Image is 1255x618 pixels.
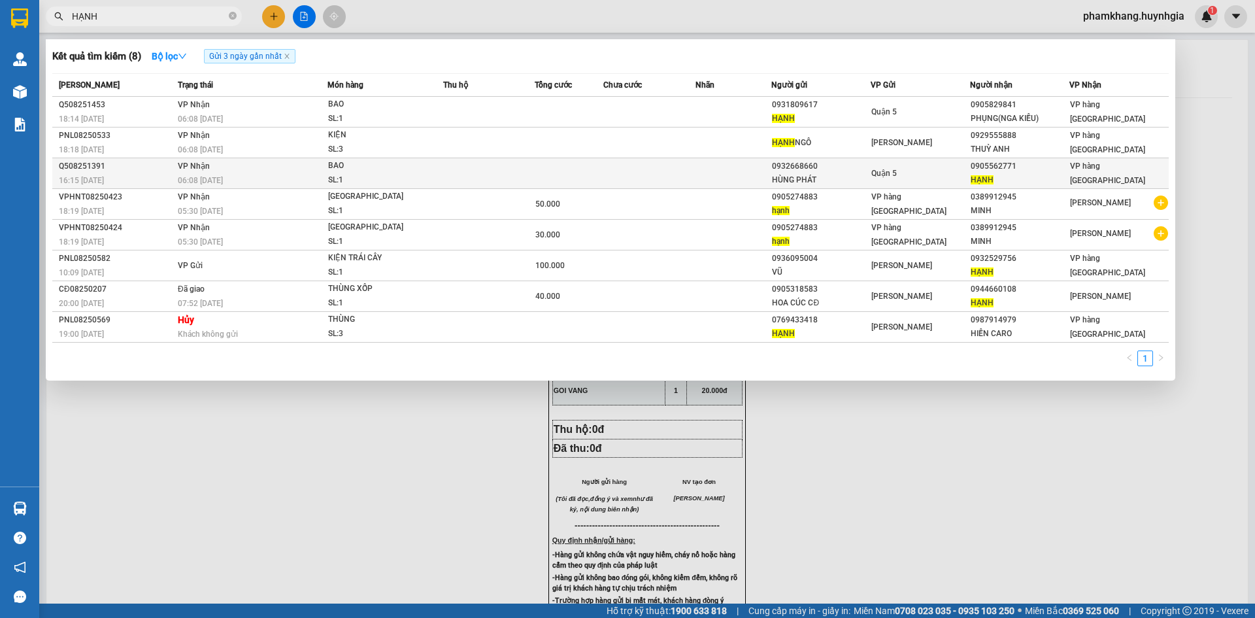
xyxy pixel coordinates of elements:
[328,204,426,218] div: SL: 1
[178,207,223,216] span: 05:30 [DATE]
[11,9,28,28] img: logo-vxr
[59,221,174,235] div: VPHNT08250424
[443,80,468,90] span: Thu hộ
[178,315,194,325] strong: Hủy
[871,80,895,90] span: VP Gửi
[59,237,104,247] span: 18:19 [DATE]
[59,98,174,112] div: Q508251453
[971,190,1069,204] div: 0389912945
[1122,351,1137,366] li: Previous Page
[59,313,174,327] div: PNL08250569
[1070,198,1131,207] span: [PERSON_NAME]
[151,84,179,115] span: Chưa thu :
[59,283,174,296] div: CĐ08250207
[141,46,197,67] button: Bộ lọcdown
[153,11,244,27] div: Quận 5
[153,27,244,43] div: TRUNG
[772,114,795,123] span: HẠNH
[14,561,26,574] span: notification
[971,175,994,184] span: HẠNH
[772,206,790,215] span: hạnh
[52,50,141,63] h3: Kết quả tìm kiếm ( 8 )
[1154,196,1168,210] span: plus-circle
[153,12,184,26] span: Nhận:
[59,80,120,90] span: [PERSON_NAME]
[151,84,246,116] div: 20.000
[178,176,223,185] span: 06:08 [DATE]
[971,267,994,277] span: HẠNH
[1138,351,1152,366] a: 1
[871,322,932,332] span: [PERSON_NAME]
[11,12,31,26] span: Gửi:
[971,252,1069,266] div: 0932529756
[971,298,994,307] span: HẠNH
[328,327,426,341] div: SL: 3
[229,10,237,23] span: close-circle
[13,502,27,515] img: warehouse-icon
[971,221,1069,235] div: 0389912945
[772,283,870,296] div: 0905318583
[772,136,870,150] div: NGÔ
[328,313,426,327] div: THÙNG
[14,532,26,544] span: question-circle
[328,296,426,311] div: SL: 1
[72,9,226,24] input: Tìm tên, số ĐT hoặc mã đơn
[971,204,1069,218] div: MINH
[59,176,104,185] span: 16:15 [DATE]
[772,313,870,327] div: 0769433418
[535,230,560,239] span: 30.000
[59,268,104,277] span: 10:09 [DATE]
[59,114,104,124] span: 18:14 [DATE]
[771,80,807,90] span: Người gửi
[178,114,223,124] span: 06:08 [DATE]
[971,129,1069,143] div: 0929555888
[284,53,290,60] span: close
[178,162,210,171] span: VP Nhận
[871,107,897,116] span: Quận 5
[14,591,26,603] span: message
[971,160,1069,173] div: 0905562771
[328,251,426,266] div: KIỆN TRÁI CÂY
[178,145,223,154] span: 06:08 [DATE]
[772,266,870,279] div: VŨ
[970,80,1012,90] span: Người nhận
[535,199,560,209] span: 50.000
[772,138,795,147] span: HẠNH
[229,12,237,20] span: close-circle
[535,261,565,270] span: 100.000
[11,11,144,43] div: VP hàng [GEOGRAPHIC_DATA]
[772,221,870,235] div: 0905274883
[328,173,426,188] div: SL: 1
[11,58,144,77] div: 0794582222
[971,235,1069,249] div: MINH
[59,160,174,173] div: Q508251391
[13,118,27,131] img: solution-icon
[59,252,174,266] div: PNL08250582
[178,100,210,109] span: VP Nhận
[328,128,426,143] div: KIỆN
[772,237,790,246] span: hạnh
[772,296,870,310] div: HOA CÚC CĐ
[59,330,104,339] span: 19:00 [DATE]
[59,129,174,143] div: PNL08250533
[971,327,1069,341] div: HIỀN CARO
[153,43,244,61] div: 0924796333
[328,190,426,204] div: [GEOGRAPHIC_DATA]
[204,49,295,63] span: Gửi 3 ngày gần nhất
[328,220,426,235] div: [GEOGRAPHIC_DATA]
[1070,100,1145,124] span: VP hàng [GEOGRAPHIC_DATA]
[871,138,932,147] span: [PERSON_NAME]
[13,52,27,66] img: warehouse-icon
[971,112,1069,126] div: PHỤNG(NGA KIỀU)
[535,292,560,301] span: 40.000
[328,282,426,296] div: THÙNG XỐP
[178,192,210,201] span: VP Nhận
[971,143,1069,156] div: THUỲ ANH
[178,284,205,294] span: Đã giao
[59,145,104,154] span: 18:18 [DATE]
[178,223,210,232] span: VP Nhận
[1122,351,1137,366] button: left
[1069,80,1101,90] span: VP Nhận
[871,292,932,301] span: [PERSON_NAME]
[871,169,897,178] span: Quận 5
